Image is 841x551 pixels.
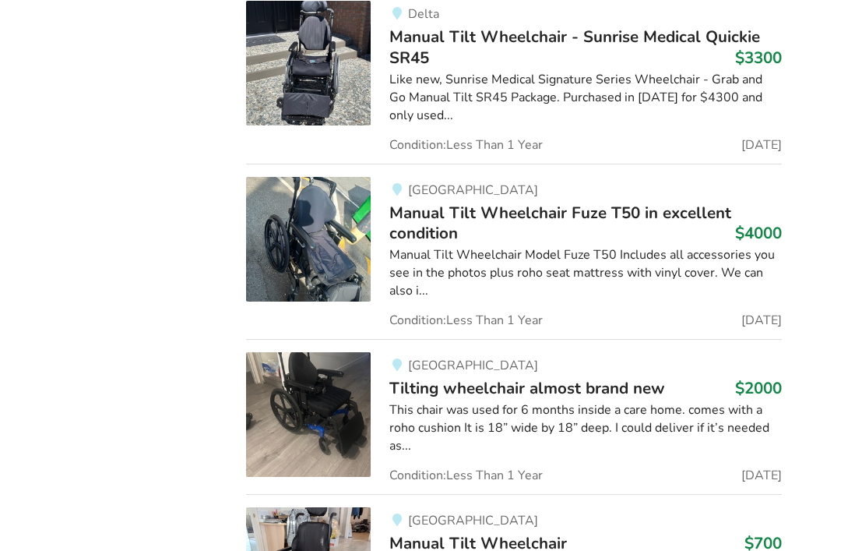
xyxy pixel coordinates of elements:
h3: $3300 [735,48,782,68]
span: Condition: Less Than 1 Year [389,469,543,482]
h3: $2000 [735,378,782,398]
img: mobility-tilting wheelchair almost brand new [246,352,371,477]
h3: $4000 [735,223,782,243]
span: [DATE] [741,314,782,327]
span: [DATE] [741,139,782,151]
span: Condition: Less Than 1 Year [389,139,543,151]
a: mobility-manual tilt wheelchair fuze t50 in excellent condition[GEOGRAPHIC_DATA]Manual Tilt Wheel... [246,164,781,339]
div: Like new, Sunrise Medical Signature Series Wheelchair - Grab and Go Manual Tilt SR45 Package. Pur... [389,71,781,125]
span: [GEOGRAPHIC_DATA] [408,182,538,199]
a: mobility-tilting wheelchair almost brand new [GEOGRAPHIC_DATA]Tilting wheelchair almost brand new... [246,339,781,494]
span: [GEOGRAPHIC_DATA] [408,357,538,374]
span: Delta [408,5,439,23]
div: This chair was used for 6 months inside a care home. comes with a roho cushion It is 18” wide by ... [389,401,781,455]
span: Condition: Less Than 1 Year [389,314,543,327]
span: [DATE] [741,469,782,482]
span: Manual Tilt Wheelchair Fuze T50 in excellent condition [389,202,731,244]
span: Tilting wheelchair almost brand new [389,377,665,399]
img: mobility-manual tilt wheelchair - sunrise medical quickie sr45 [246,1,371,125]
span: [GEOGRAPHIC_DATA] [408,512,538,529]
img: mobility-manual tilt wheelchair fuze t50 in excellent condition [246,177,371,302]
div: Manual Tilt Wheelchair Model Fuze T50 Includes all accessories you see in the photos plus roho se... [389,246,781,300]
span: Manual Tilt Wheelchair - Sunrise Medical Quickie SR45 [389,26,760,68]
